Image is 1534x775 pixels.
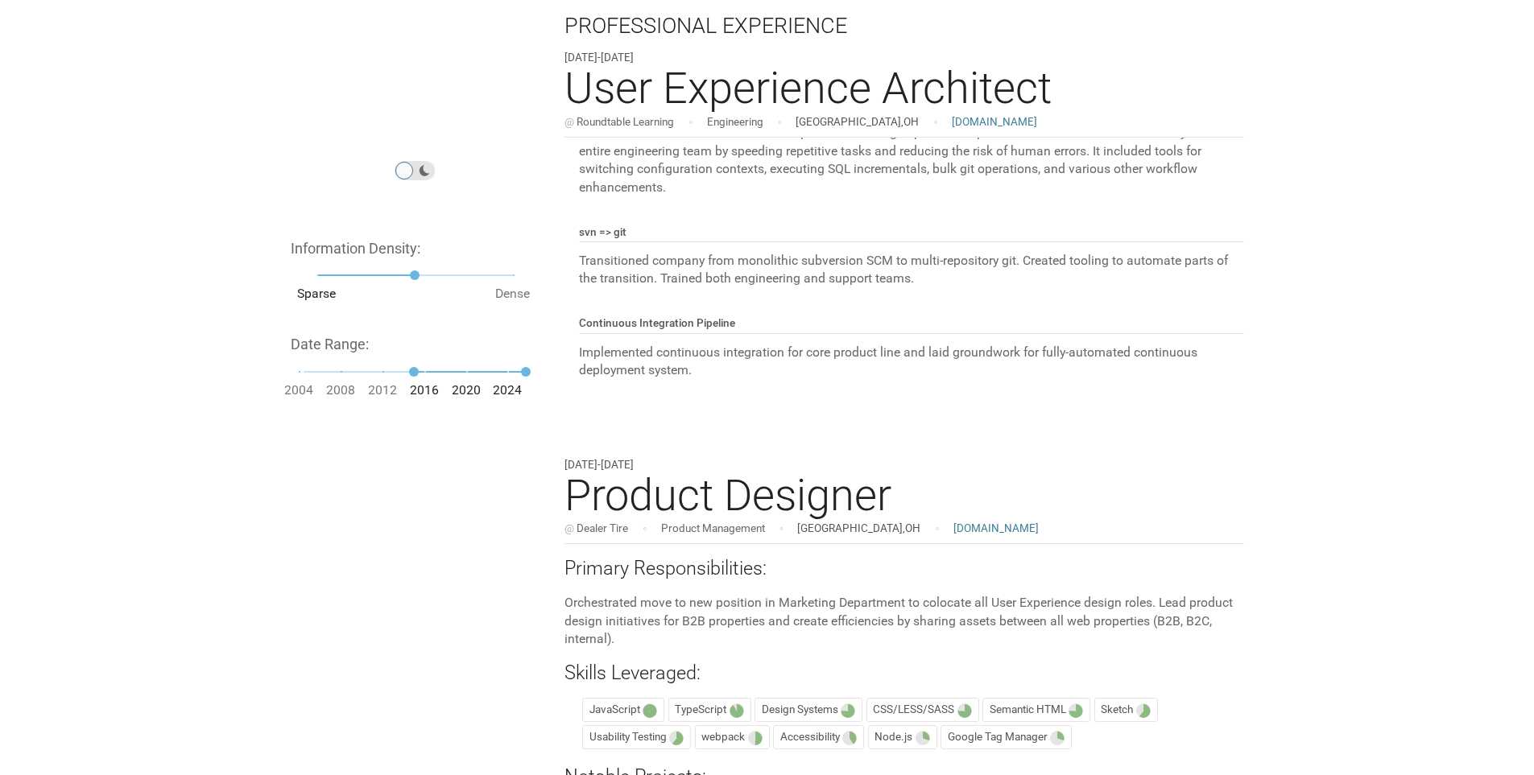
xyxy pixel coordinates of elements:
[579,222,1244,242] h5: svn => git
[905,521,920,534] abbr: Ohio
[564,52,1244,64] span: May 2018 through Mar 2019
[577,521,628,536] div: Company
[661,521,765,536] span: Department
[564,67,1244,110] h3: User Experience Architect
[920,521,953,536] span: ◦
[564,460,1244,471] span: Nov 2017 through May 2018
[797,521,920,534] span: [GEOGRAPHIC_DATA],
[564,458,597,471] time: [DATE]
[948,732,1048,743] figcaption: Google Tag Manager
[941,725,1072,749] span: Google Tag Manager was approximately 30% relevant to this job
[982,698,1090,722] span: Semantic HTML was approximately 75% relevant to this job
[410,381,439,400] span: 2016
[579,313,1244,333] h5: Continuous Integration Pipeline
[866,698,979,722] span: CSS/LESS/SASS was approximately 75% relevant to this job
[780,732,840,743] figcaption: Accessibility
[564,114,577,130] span: @
[582,725,691,749] span: Usability Testing was approximately 60% relevant to this job
[601,458,634,471] time: [DATE]
[755,698,862,722] span: Design Systems was approximately 75% relevant to this job
[628,521,661,536] span: ◦
[762,704,838,715] figcaption: Design Systems
[903,115,919,128] abbr: Ohio
[297,285,336,303] span: Sparse
[495,285,530,303] span: Dense
[990,704,1066,715] figcaption: Semantic HTML
[582,698,664,722] span: JavaScript was approximately 100% relevant to this job
[493,381,522,400] span: 2024
[695,725,770,749] span: webpack was approximately 50% relevant to this job
[291,237,526,259] p: Information Density:
[564,521,577,536] span: @
[919,114,952,130] span: ◦
[952,114,1037,130] a: Company website
[1094,698,1158,722] span: Sketch was approximately 60% relevant to this job
[797,521,920,536] address: Location
[668,698,751,722] span: TypeScript was approximately 90% relevant to this job
[564,474,1244,517] h3: Product Designer
[868,725,937,749] span: Node.js was approximately 30% relevant to this job
[452,381,481,400] span: 2020
[291,333,526,355] p: Date Range:
[675,704,726,715] figcaption: TypeScript
[564,663,1244,684] h4: Skills Leveraged:
[674,114,707,130] span: ◦
[953,521,1039,536] a: Company website
[579,124,1244,196] div: Created a custom CLI tool to aid development of the flagship software product. The tool increased...
[796,114,919,130] address: Location
[875,732,912,743] figcaption: Node.js
[589,732,667,743] figcaption: Usability Testing
[577,114,674,130] div: Company
[701,732,745,743] figcaption: webpack
[564,559,1244,579] h4: Primary Responsibilities:
[368,381,397,400] span: 2012
[579,344,1244,380] div: Implemented continuous integration for core product line and laid groundwork for fully-automated ...
[1101,704,1133,715] figcaption: Sketch
[589,704,640,715] figcaption: JavaScript
[284,381,313,400] span: 2004
[707,114,763,130] span: Department
[773,725,864,749] span: Accessibility was approximately 40% relevant to this job
[564,594,1244,649] div: Orchestrated move to new position in Marketing Department to colocate all User Experience design ...
[564,51,597,64] time: [DATE]
[796,115,919,128] span: [GEOGRAPHIC_DATA],
[601,51,634,64] time: [DATE]
[579,252,1244,288] div: Transitioned company from monolithic subversion SCM to multi-repository git. Created tooling to a...
[564,14,1244,38] h2: Professional Experience
[326,381,355,400] span: 2008
[763,114,796,130] span: ◦
[873,704,954,715] figcaption: CSS/LESS/SASS
[765,521,798,536] span: ◦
